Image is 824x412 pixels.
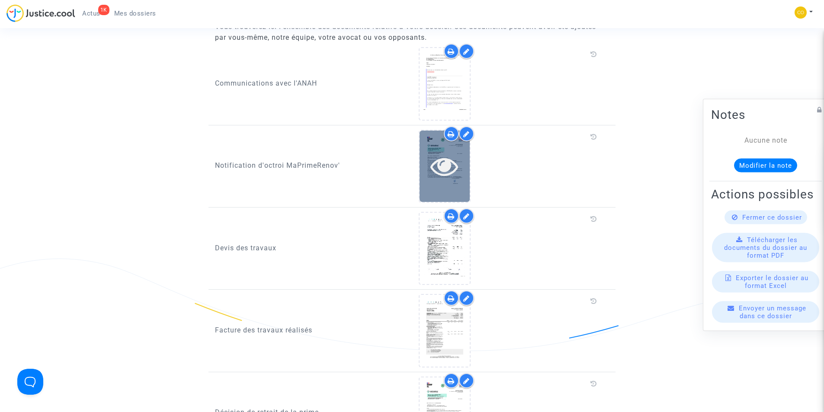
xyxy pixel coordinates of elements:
[6,4,75,22] img: jc-logo.svg
[215,160,406,171] p: Notification d'octroi MaPrimeRenov'
[711,186,820,201] h2: Actions possibles
[734,158,797,172] button: Modifier la note
[739,304,806,319] span: Envoyer un message dans ce dossier
[742,213,802,221] span: Fermer ce dossier
[17,369,43,395] iframe: Help Scout Beacon - Open
[107,7,163,20] a: Mes dossiers
[75,7,107,20] a: 1KActus
[724,236,807,259] span: Télécharger les documents du dossier au format PDF
[736,274,808,289] span: Exporter le dossier au format Excel
[82,10,100,17] span: Actus
[114,10,156,17] span: Mes dossiers
[215,243,406,253] p: Devis des travaux
[711,107,820,122] h2: Notes
[215,325,406,335] p: Facture des travaux réalisés
[98,5,109,15] div: 1K
[795,6,807,19] img: 84a266a8493598cb3cce1313e02c3431
[724,135,807,145] div: Aucune note
[215,78,406,89] p: Communications avec l'ANAH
